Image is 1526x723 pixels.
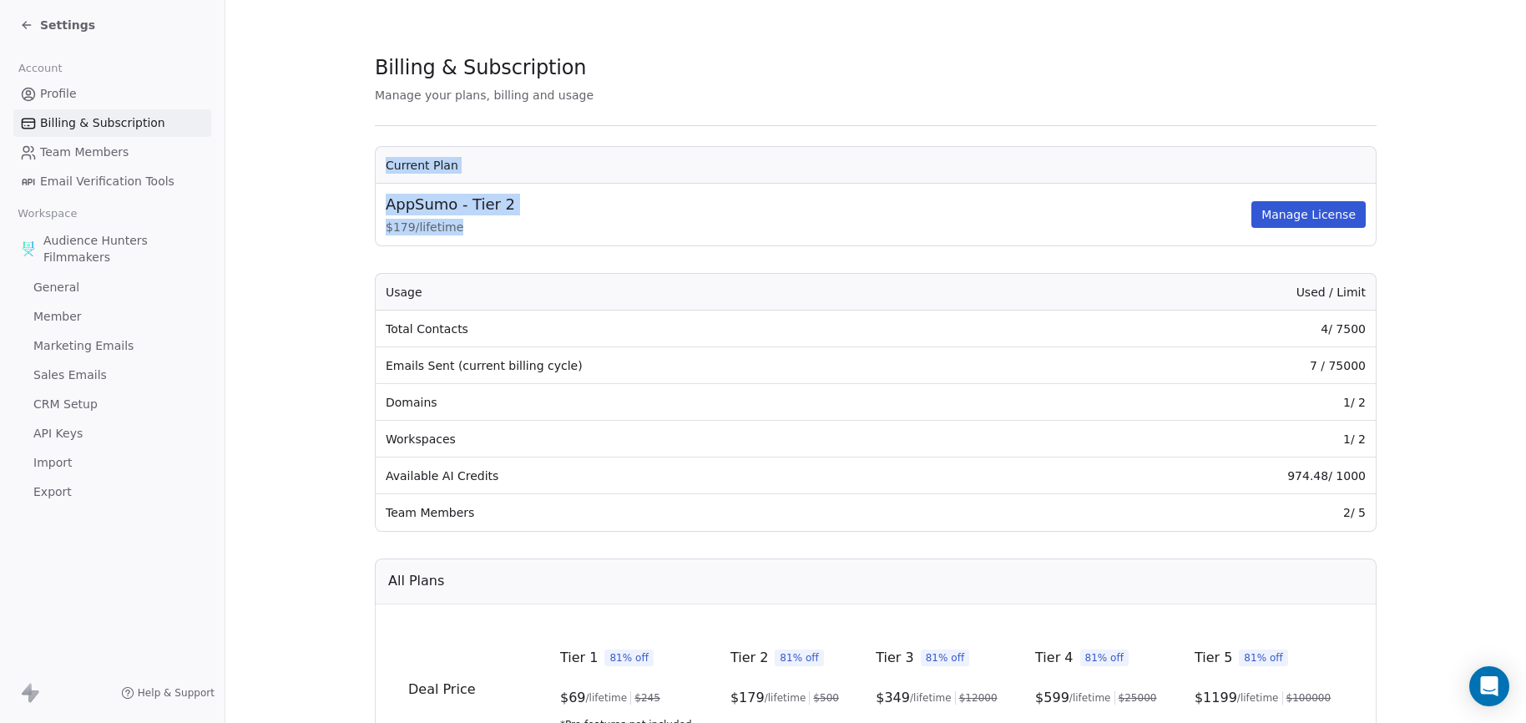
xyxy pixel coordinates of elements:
[1064,274,1376,311] th: Used / Limit
[375,88,594,102] span: Manage your plans, billing and usage
[121,686,215,700] a: Help & Support
[1064,458,1376,494] td: 974.48 / 1000
[13,332,211,360] a: Marketing Emails
[376,494,1064,531] td: Team Members
[40,173,174,190] span: Email Verification Tools
[13,361,211,389] a: Sales Emails
[33,337,134,355] span: Marketing Emails
[1064,421,1376,458] td: 1 / 2
[13,139,211,166] a: Team Members
[586,691,628,705] span: /lifetime
[910,691,952,705] span: /lifetime
[13,80,211,108] a: Profile
[13,478,211,506] a: Export
[13,168,211,195] a: Email Verification Tools
[1286,691,1331,705] span: $ 100000
[13,420,211,447] a: API Keys
[775,650,824,666] span: 81% off
[1119,691,1157,705] span: $ 25000
[1069,691,1111,705] span: /lifetime
[13,109,211,137] a: Billing & Subscription
[1237,691,1279,705] span: /lifetime
[560,688,586,708] span: $ 69
[20,17,95,33] a: Settings
[33,367,107,384] span: Sales Emails
[11,56,69,81] span: Account
[604,650,654,666] span: 81% off
[730,688,765,708] span: $ 179
[13,274,211,301] a: General
[40,144,129,161] span: Team Members
[634,691,660,705] span: $ 245
[376,274,1064,311] th: Usage
[376,347,1064,384] td: Emails Sent (current billing cycle)
[33,308,82,326] span: Member
[1064,494,1376,531] td: 2 / 5
[20,240,37,257] img: AHFF%20symbol.png
[33,425,83,442] span: API Keys
[388,571,444,591] span: All Plans
[1195,648,1232,668] span: Tier 5
[376,384,1064,421] td: Domains
[1064,384,1376,421] td: 1 / 2
[33,454,72,472] span: Import
[1469,666,1509,706] div: Open Intercom Messenger
[40,85,77,103] span: Profile
[560,648,598,668] span: Tier 1
[375,55,586,80] span: Billing & Subscription
[386,219,1248,235] span: $ 179 / lifetime
[1035,688,1069,708] span: $ 599
[40,17,95,33] span: Settings
[1080,650,1129,666] span: 81% off
[876,648,913,668] span: Tier 3
[1195,688,1237,708] span: $ 1199
[33,396,98,413] span: CRM Setup
[33,279,79,296] span: General
[376,311,1064,347] td: Total Contacts
[730,648,768,668] span: Tier 2
[921,650,970,666] span: 81% off
[43,232,205,265] span: Audience Hunters Filmmakers
[376,458,1064,494] td: Available AI Credits
[876,688,910,708] span: $ 349
[813,691,839,705] span: $ 500
[1239,650,1288,666] span: 81% off
[11,201,84,226] span: Workspace
[959,691,998,705] span: $ 12000
[138,686,215,700] span: Help & Support
[1064,311,1376,347] td: 4 / 7500
[13,303,211,331] a: Member
[386,194,515,215] span: AppSumo - Tier 2
[13,391,211,418] a: CRM Setup
[408,681,476,697] span: Deal Price
[765,691,806,705] span: /lifetime
[1251,201,1366,228] button: Manage License
[40,114,165,132] span: Billing & Subscription
[33,483,72,501] span: Export
[1064,347,1376,384] td: 7 / 75000
[13,449,211,477] a: Import
[376,421,1064,458] td: Workspaces
[376,147,1376,184] th: Current Plan
[1035,648,1073,668] span: Tier 4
